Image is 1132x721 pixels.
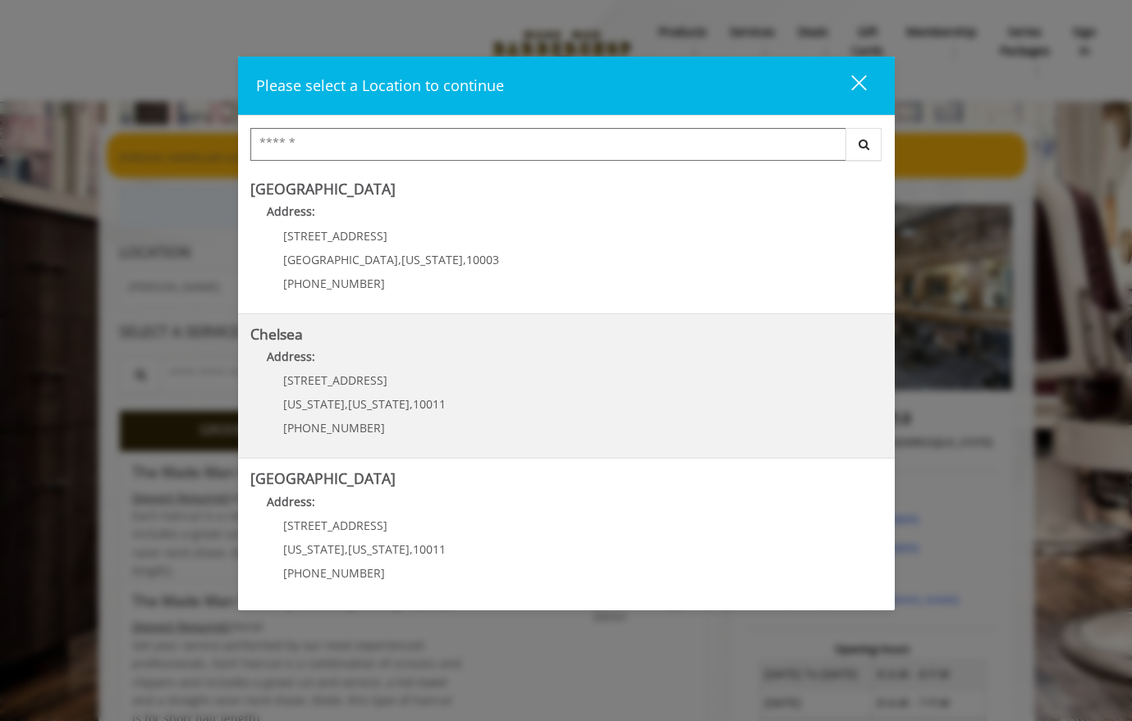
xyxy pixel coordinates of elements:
b: Address: [267,494,315,509]
span: , [463,252,466,267]
span: , [410,396,413,412]
span: , [345,541,348,557]
span: [US_STATE] [283,541,345,557]
b: Address: [267,203,315,219]
span: [PHONE_NUMBER] [283,420,385,436]
b: Chelsea [250,324,303,344]
span: 10003 [466,252,499,267]
span: [US_STATE] [401,252,463,267]
span: , [345,396,348,412]
b: Address: [267,349,315,364]
span: [US_STATE] [283,396,345,412]
span: [US_STATE] [348,396,410,412]
i: Search button [855,139,873,150]
span: Please select a Location to continue [256,75,504,95]
span: [STREET_ADDRESS] [283,228,387,244]
span: [PHONE_NUMBER] [283,276,385,291]
span: [PHONE_NUMBER] [283,565,385,581]
b: [GEOGRAPHIC_DATA] [250,468,396,488]
span: [STREET_ADDRESS] [283,518,387,533]
div: close dialog [832,74,865,98]
span: , [410,541,413,557]
span: 10011 [413,541,446,557]
input: Search Center [250,128,846,161]
span: [STREET_ADDRESS] [283,372,387,388]
span: , [398,252,401,267]
span: [GEOGRAPHIC_DATA] [283,252,398,267]
div: Center Select [250,128,882,169]
span: [US_STATE] [348,541,410,557]
button: close dialog [821,69,877,103]
span: 10011 [413,396,446,412]
b: [GEOGRAPHIC_DATA] [250,179,396,199]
